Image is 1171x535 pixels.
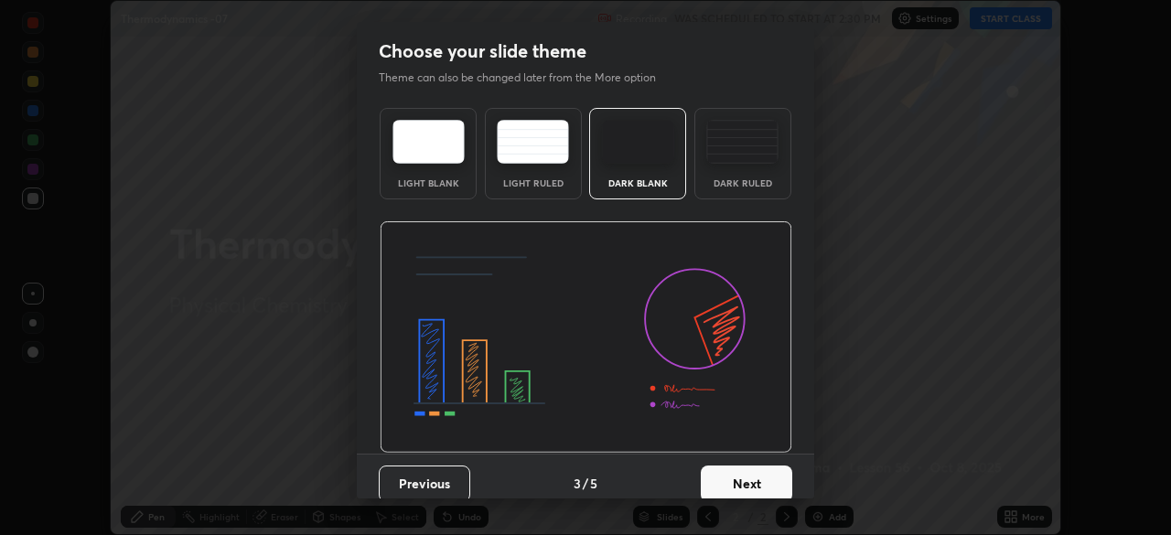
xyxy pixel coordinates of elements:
img: darkRuledTheme.de295e13.svg [706,120,779,164]
p: Theme can also be changed later from the More option [379,70,675,86]
div: Light Blank [392,178,465,187]
img: darkTheme.f0cc69e5.svg [602,120,674,164]
img: darkThemeBanner.d06ce4a2.svg [380,221,792,454]
img: lightTheme.e5ed3b09.svg [392,120,465,164]
div: Light Ruled [497,178,570,187]
h4: 3 [574,474,581,493]
h4: 5 [590,474,597,493]
div: Dark Ruled [706,178,779,187]
h2: Choose your slide theme [379,39,586,63]
div: Dark Blank [601,178,674,187]
img: lightRuledTheme.5fabf969.svg [497,120,569,164]
button: Next [701,465,792,502]
h4: / [583,474,588,493]
button: Previous [379,465,470,502]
